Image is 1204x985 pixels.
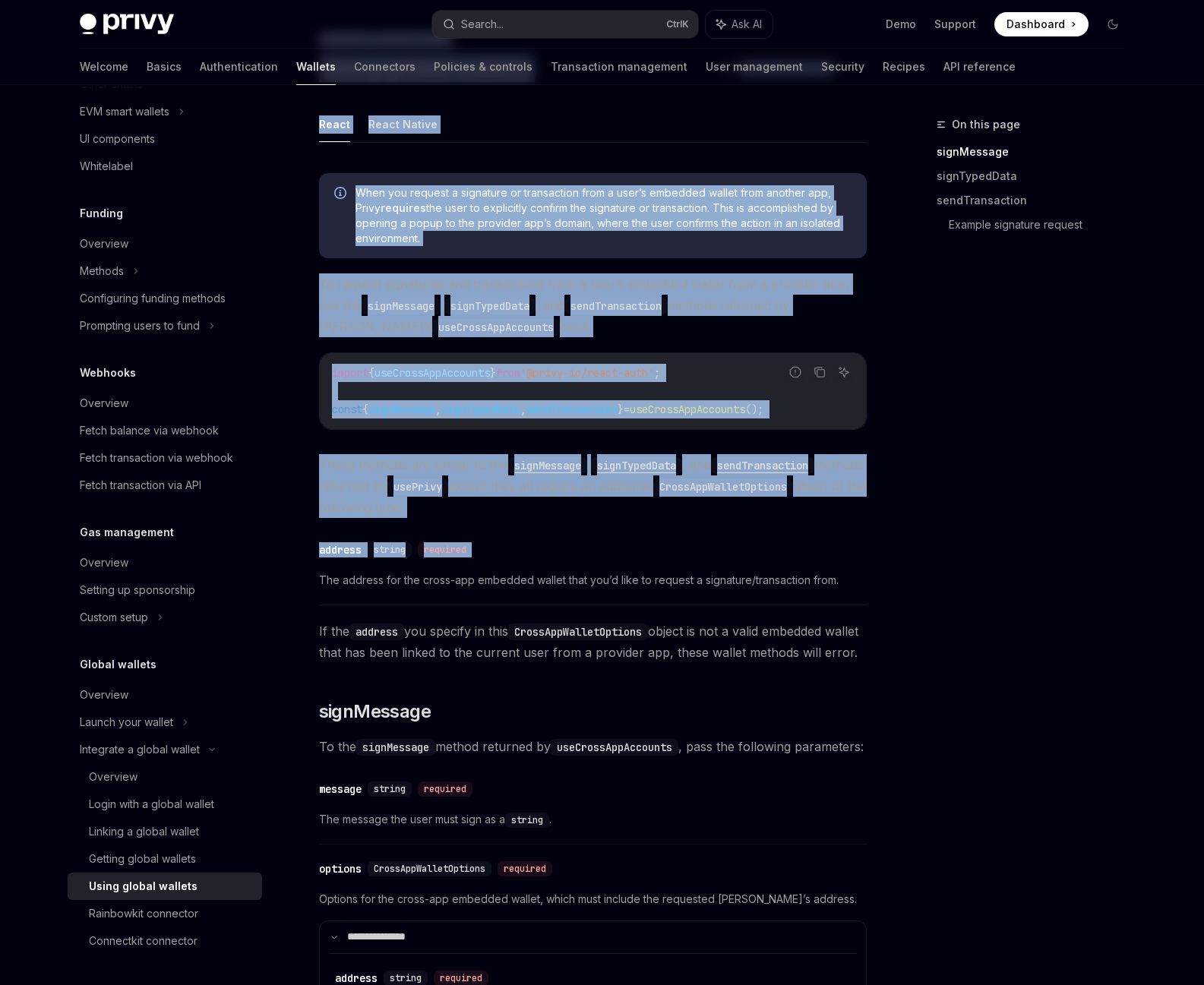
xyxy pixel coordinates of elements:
div: Configuring funding methods [80,289,226,308]
a: signTypedData [591,457,682,472]
a: Fetch balance via webhook [68,417,262,444]
div: Launch your wallet [80,713,173,731]
code: sendTransaction [564,298,668,314]
div: Overview [80,686,128,704]
span: (); [745,403,763,416]
a: Example signature request [949,213,1137,237]
a: Recipes [883,49,925,85]
div: Fetch balance via webhook [80,421,219,440]
div: Methods [80,262,124,280]
div: Prompting users to fund [80,317,200,335]
a: Whitelabel [68,153,262,180]
a: Authentication [200,49,278,85]
a: Connectors [354,49,416,85]
span: To the method returned by , pass the following parameters: [319,736,867,757]
span: On this page [952,115,1020,134]
button: Search...CtrlK [432,11,698,38]
a: Getting global wallets [68,845,262,873]
a: Wallets [296,49,336,85]
span: Ask AI [732,17,762,32]
div: Whitelabel [80,157,133,175]
a: Overview [68,549,262,576]
a: sendTransaction [937,188,1137,213]
a: Setting up sponsorship [68,576,262,604]
code: signTypedData [591,457,682,474]
a: Connectkit connector [68,927,262,955]
span: { [362,403,368,416]
a: Overview [68,230,262,257]
span: , [520,403,526,416]
a: Fetch transaction via webhook [68,444,262,472]
a: Login with a global wallet [68,791,262,818]
span: The message the user must sign as a . [319,810,867,829]
code: signTypedData [444,298,536,314]
span: string [374,544,406,556]
div: EVM smart wallets [80,103,169,121]
a: Transaction management [551,49,687,85]
button: Ask AI [834,362,854,382]
code: sendTransaction [711,457,814,474]
div: Custom setup [80,608,148,627]
a: signMessage [508,457,587,472]
div: Login with a global wallet [89,795,214,813]
button: Ask AI [706,11,773,38]
a: Overview [68,390,262,417]
div: Overview [80,554,128,572]
h5: Webhooks [80,364,136,382]
span: sendTransaction [526,403,618,416]
a: Fetch transaction via API [68,472,262,499]
div: Fetch transaction via webhook [80,449,233,467]
span: { [368,366,374,380]
span: Ctrl K [666,18,689,30]
div: Overview [80,235,128,253]
a: Rainbowkit connector [68,900,262,927]
div: required [418,542,472,557]
a: Overview [68,763,262,791]
a: Basics [147,49,182,85]
span: The address for the cross-app embedded wallet that you’d like to request a signature/transaction ... [319,571,867,589]
strong: requires [381,201,426,214]
span: from [496,366,520,380]
div: options [319,861,362,876]
span: Options for the cross-app embedded wallet, which must include the requested [PERSON_NAME]’s address. [319,890,867,908]
a: Using global wallets [68,873,262,900]
button: React Native [368,106,438,142]
div: required [498,861,552,876]
span: ; [654,366,660,380]
span: Dashboard [1006,17,1065,32]
div: Rainbowkit connector [89,904,198,923]
code: usePrivy [387,478,448,495]
div: Fetch transaction via API [80,476,201,494]
code: signMessage [356,739,435,756]
div: Integrate a global wallet [80,740,200,759]
a: signMessage [937,140,1137,164]
code: string [505,813,549,828]
div: Linking a global wallet [89,822,199,841]
span: } [618,403,624,416]
img: dark logo [80,14,174,35]
a: Demo [886,17,916,32]
span: signMessage [319,699,431,724]
button: Copy the contents from the code block [810,362,830,382]
span: signMessage [368,403,435,416]
h5: Funding [80,204,123,223]
button: Toggle dark mode [1101,12,1125,36]
code: useCrossAppAccounts [432,319,560,336]
span: To request signatures and transactions from a user’s embedded wallet from a provider app, use the... [319,273,867,337]
code: CrossAppWalletOptions [508,624,648,640]
a: Linking a global wallet [68,818,262,845]
div: Connectkit connector [89,932,198,950]
button: React [319,106,350,142]
a: signTypedData [937,164,1137,188]
span: useCrossAppAccounts [374,366,490,380]
a: API reference [943,49,1016,85]
div: Setting up sponsorship [80,581,195,599]
a: Support [934,17,976,32]
span: useCrossAppAccounts [630,403,745,416]
svg: Info [334,187,349,202]
a: Configuring funding methods [68,285,262,312]
span: When you request a signature or transaction from a user’s embedded wallet from another app, Privy... [356,185,852,246]
span: } [490,366,496,380]
a: Welcome [80,49,128,85]
a: sendTransaction [711,457,814,472]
